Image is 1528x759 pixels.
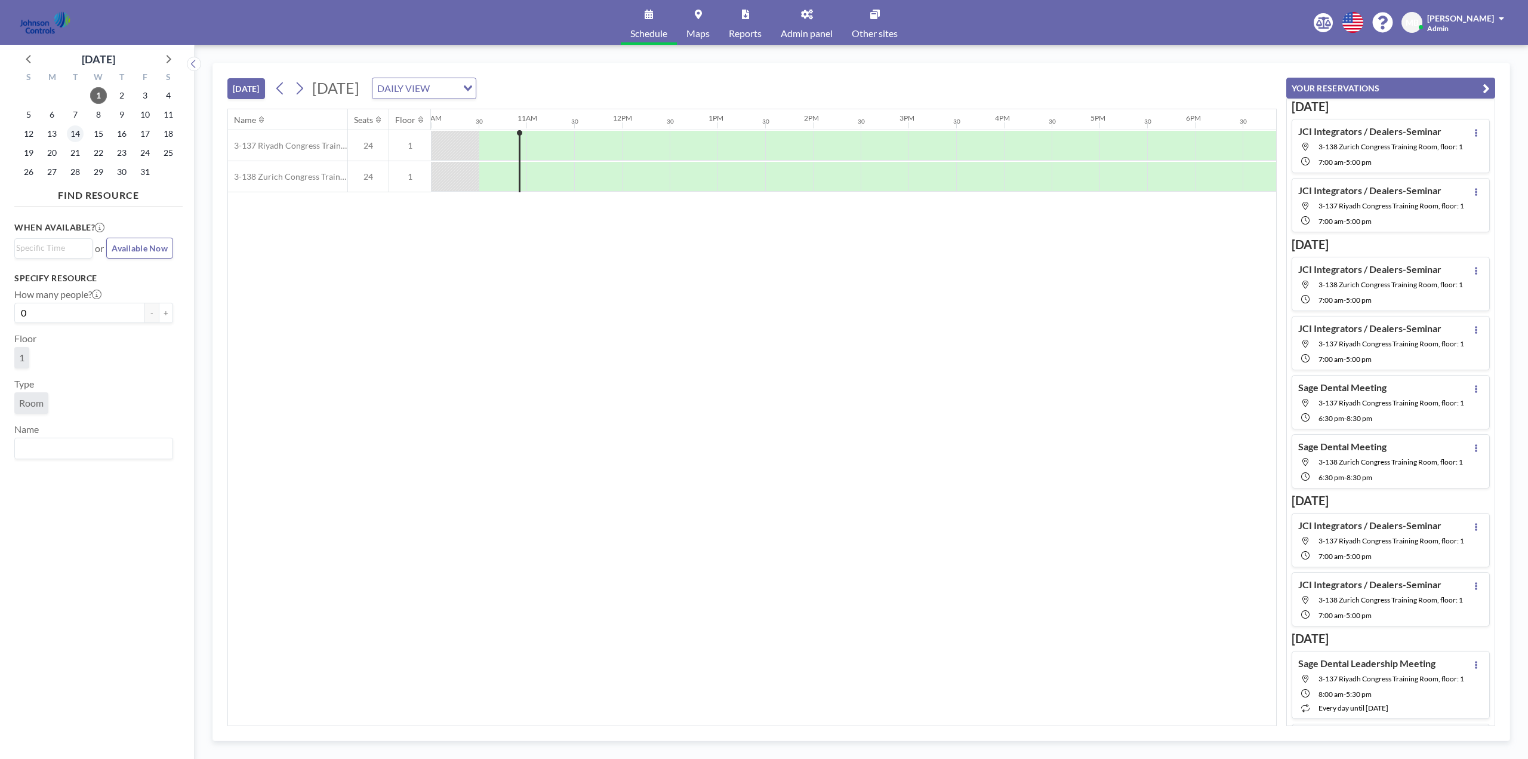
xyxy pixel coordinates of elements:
h4: JCI Integrators / Dealers-Seminar [1298,185,1441,196]
span: - [1344,611,1346,620]
span: Monday, October 20, 2025 [44,145,60,161]
span: 8:30 PM [1347,473,1372,482]
label: How many people? [14,288,101,300]
span: Saturday, October 4, 2025 [160,87,177,104]
span: 6:30 PM [1318,473,1344,482]
span: 7:00 AM [1318,552,1344,561]
span: Tuesday, October 21, 2025 [67,145,84,161]
span: 7:00 AM [1318,158,1344,167]
h4: JCI Integrators / Dealers-Seminar [1298,322,1441,334]
label: Type [14,378,34,390]
div: 30 [667,118,674,125]
div: 2PM [804,113,819,122]
div: Search for option [15,239,92,257]
span: 3-137 Riyadh Congress Training Room, floor: 1 [1318,398,1464,407]
span: 5:00 PM [1346,158,1372,167]
span: Thursday, October 2, 2025 [113,87,130,104]
div: M [41,70,64,86]
div: S [17,70,41,86]
h4: FIND RESOURCE [14,185,183,201]
div: 30 [858,118,865,125]
span: Tuesday, October 7, 2025 [67,106,84,123]
span: Tuesday, October 14, 2025 [67,125,84,142]
h3: [DATE] [1292,631,1490,646]
button: Available Now [106,238,173,259]
span: 7:00 AM [1318,217,1344,226]
span: Friday, October 3, 2025 [137,87,153,104]
span: - [1344,473,1347,482]
input: Search for option [16,241,85,254]
span: Monday, October 6, 2025 [44,106,60,123]
span: 1 [389,140,431,151]
span: Maps [686,29,710,38]
span: 3-137 Riyadh Congress Training Room, floor: 1 [1318,674,1464,683]
img: organization-logo [19,11,71,35]
span: 7:00 AM [1318,611,1344,620]
span: [DATE] [312,79,359,97]
span: 5:00 PM [1346,296,1372,305]
span: Friday, October 31, 2025 [137,164,153,180]
span: 5:30 PM [1346,690,1372,699]
span: Friday, October 24, 2025 [137,145,153,161]
span: 3-137 Riyadh Congress Training Room, floor: 1 [1318,339,1464,348]
h3: Specify resource [14,273,173,284]
h3: [DATE] [1292,237,1490,252]
div: 30 [476,118,483,125]
button: - [144,303,159,323]
div: 30 [1049,118,1056,125]
div: T [110,70,133,86]
span: 3-138 Zurich Congress Training Room, floor: 1 [1318,595,1463,604]
span: Saturday, October 25, 2025 [160,145,177,161]
span: 7:00 AM [1318,355,1344,364]
span: 8:30 PM [1347,414,1372,423]
h3: [DATE] [1292,99,1490,114]
span: 5:00 PM [1346,611,1372,620]
span: 24 [348,171,389,182]
div: 30 [1144,118,1151,125]
span: - [1344,552,1346,561]
span: Monday, October 27, 2025 [44,164,60,180]
span: DAILY VIEW [375,81,432,96]
span: Room [19,397,44,408]
span: Sunday, October 12, 2025 [20,125,37,142]
span: 5:00 PM [1346,552,1372,561]
span: every day until [DATE] [1318,703,1388,712]
span: 3-137 Riyadh Congress Training Room, floor: 1 [1318,536,1464,545]
span: 3-138 Zurich Congress Training Room, floor: 1 [1318,142,1463,151]
span: Monday, October 13, 2025 [44,125,60,142]
span: Wednesday, October 29, 2025 [90,164,107,180]
h4: JCI Integrators / Dealers-Seminar [1298,125,1441,137]
span: Thursday, October 23, 2025 [113,145,130,161]
span: 1 [389,171,431,182]
button: YOUR RESERVATIONS [1286,78,1495,99]
span: - [1344,296,1346,305]
span: Other sites [852,29,898,38]
div: Search for option [372,78,476,99]
span: 3-137 Riyadh Congress Training Room [228,140,347,151]
div: 5PM [1090,113,1105,122]
span: 3-138 Zurich Congress Training Room, floor: 1 [1318,457,1463,466]
span: Sunday, October 5, 2025 [20,106,37,123]
h4: JCI Integrators / Dealers-Seminar [1298,579,1441,591]
div: 3PM [899,113,914,122]
div: Floor [395,115,415,125]
span: Thursday, October 30, 2025 [113,164,130,180]
span: Sunday, October 19, 2025 [20,145,37,161]
span: - [1344,690,1346,699]
span: - [1344,158,1346,167]
span: Admin [1427,24,1449,33]
div: T [64,70,87,86]
span: Wednesday, October 22, 2025 [90,145,107,161]
input: Search for option [16,441,166,456]
h4: Sage Dental Meeting [1298,441,1387,453]
span: Saturday, October 11, 2025 [160,106,177,123]
div: [DATE] [82,51,115,67]
span: Saturday, October 18, 2025 [160,125,177,142]
span: MB [1406,17,1419,28]
label: Name [14,423,39,435]
span: - [1344,355,1346,364]
span: 5:00 PM [1346,355,1372,364]
span: 7:00 AM [1318,296,1344,305]
div: 30 [1240,118,1247,125]
span: 5:00 PM [1346,217,1372,226]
